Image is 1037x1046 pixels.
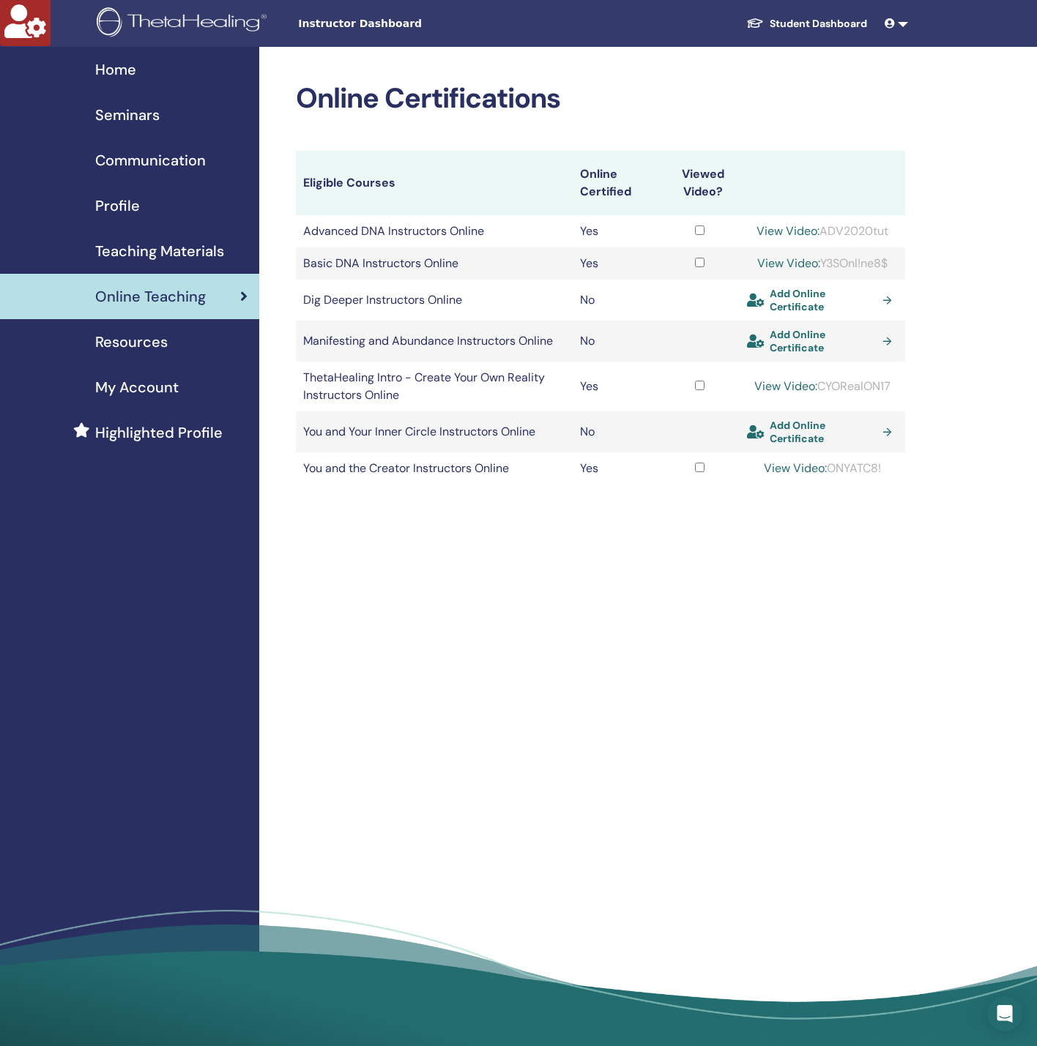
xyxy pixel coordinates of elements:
td: Advanced DNA Instructors Online [296,215,573,247]
td: Yes [573,247,660,280]
th: Eligible Courses [296,151,573,215]
div: ADV2020tut [747,223,898,240]
td: Basic DNA Instructors Online [296,247,573,280]
div: Open Intercom Messenger [987,996,1022,1031]
span: Add Online Certificate [770,328,877,354]
span: Add Online Certificate [770,419,877,445]
a: Add Online Certificate [747,419,898,445]
a: Student Dashboard [735,10,879,37]
span: Online Teaching [95,285,206,307]
a: View Video: [754,378,817,394]
td: ThetaHealing Intro - Create Your Own Reality Instructors Online [296,362,573,411]
img: graduation-cap-white.svg [746,17,764,29]
td: Yes [573,362,660,411]
span: My Account [95,376,179,398]
td: No [573,280,660,321]
span: Highlighted Profile [95,422,223,444]
span: Instructor Dashboard [298,16,518,31]
a: Add Online Certificate [747,328,898,354]
td: Dig Deeper Instructors Online [296,280,573,321]
td: You and Your Inner Circle Instructors Online [296,411,573,452]
span: Teaching Materials [95,240,224,262]
span: Seminars [95,104,160,126]
img: logo.png [97,7,272,40]
span: Profile [95,195,140,217]
span: Resources [95,331,168,353]
span: Add Online Certificate [770,287,877,313]
a: View Video: [764,460,827,476]
td: Yes [573,215,660,247]
a: Add Online Certificate [747,287,898,313]
td: Manifesting and Abundance Instructors Online [296,321,573,362]
span: Communication [95,149,206,171]
a: View Video: [757,223,819,239]
h2: Online Certifications [296,82,905,116]
div: CYORealON17 [747,378,898,395]
td: No [573,321,660,362]
div: Y3SOnl!ne8$ [747,255,898,272]
div: ONYATC8! [747,460,898,477]
td: You and the Creator Instructors Online [296,452,573,485]
a: View Video: [757,255,820,271]
th: Viewed Video? [660,151,740,215]
th: Online Certified [573,151,660,215]
td: Yes [573,452,660,485]
td: No [573,411,660,452]
span: Home [95,59,136,81]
